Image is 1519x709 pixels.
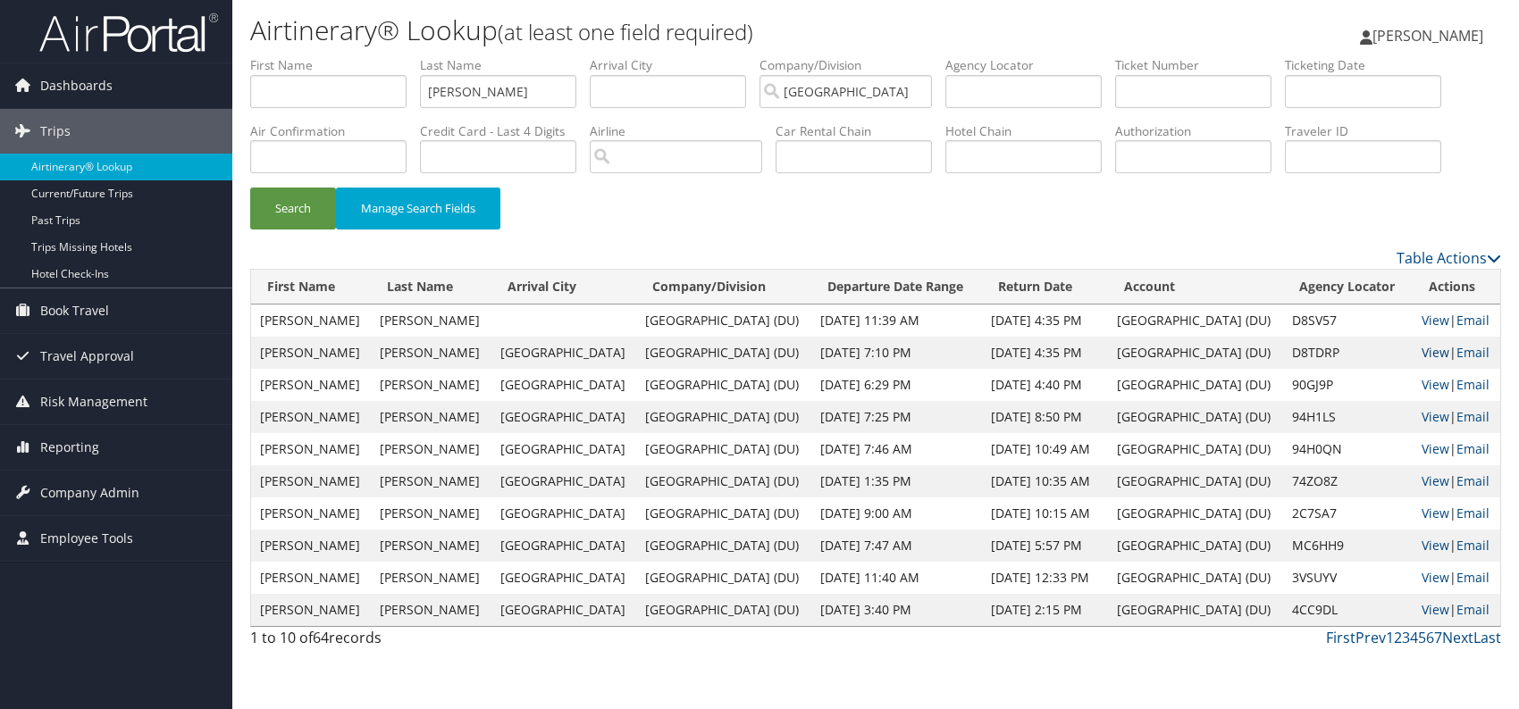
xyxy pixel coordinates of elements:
a: Email [1456,408,1490,425]
td: 94H1LS [1283,401,1413,433]
td: [PERSON_NAME] [371,530,491,562]
a: View [1422,472,1449,489]
label: Last Name [420,56,590,74]
th: Company/Division [636,270,810,304]
a: Email [1456,472,1490,489]
td: [DATE] 4:35 PM [982,304,1108,337]
td: [DATE] 1:35 PM [811,465,982,497]
td: [GEOGRAPHIC_DATA] [491,594,637,626]
a: Email [1456,376,1490,393]
td: [PERSON_NAME] [251,304,371,337]
td: [PERSON_NAME] [371,304,491,337]
a: 7 [1434,628,1442,647]
td: [DATE] 8:50 PM [982,401,1108,433]
td: [DATE] 5:57 PM [982,530,1108,562]
td: [DATE] 4:35 PM [982,337,1108,369]
td: | [1413,530,1500,562]
td: D8TDRP [1283,337,1413,369]
td: [GEOGRAPHIC_DATA] [491,530,637,562]
td: [DATE] 10:35 AM [982,465,1108,497]
td: [GEOGRAPHIC_DATA] (DU) [1108,337,1282,369]
span: Company Admin [40,471,139,515]
label: Ticket Number [1115,56,1285,74]
td: | [1413,594,1500,626]
td: [PERSON_NAME] [251,497,371,530]
a: View [1422,505,1449,521]
a: 5 [1418,628,1426,647]
td: [DATE] 7:25 PM [811,401,982,433]
th: Actions [1413,270,1500,304]
label: Car Rental Chain [776,122,945,140]
label: First Name [250,56,420,74]
td: [PERSON_NAME] [371,401,491,433]
td: [GEOGRAPHIC_DATA] (DU) [636,401,810,433]
td: [DATE] 11:40 AM [811,562,982,594]
td: [DATE] 10:49 AM [982,433,1108,465]
button: Search [250,188,336,229]
a: Email [1456,312,1490,329]
td: [GEOGRAPHIC_DATA] (DU) [636,562,810,594]
span: [PERSON_NAME] [1372,26,1483,46]
td: [DATE] 7:46 AM [811,433,982,465]
td: [GEOGRAPHIC_DATA] (DU) [1108,497,1282,530]
td: | [1413,401,1500,433]
a: Email [1456,440,1490,457]
td: [GEOGRAPHIC_DATA] (DU) [636,497,810,530]
th: Departure Date Range: activate to sort column ascending [811,270,982,304]
label: Airline [590,122,776,140]
td: [DATE] 12:33 PM [982,562,1108,594]
a: 2 [1394,628,1402,647]
td: [GEOGRAPHIC_DATA] [491,401,637,433]
td: | [1413,304,1500,337]
th: Arrival City: activate to sort column ascending [491,270,637,304]
small: (at least one field required) [498,17,753,46]
td: [PERSON_NAME] [251,530,371,562]
button: Manage Search Fields [336,188,500,229]
td: 90GJ9P [1283,369,1413,401]
label: Agency Locator [945,56,1115,74]
td: | [1413,562,1500,594]
td: [GEOGRAPHIC_DATA] [491,337,637,369]
label: Hotel Chain [945,122,1115,140]
a: View [1422,569,1449,586]
td: [GEOGRAPHIC_DATA] (DU) [1108,562,1282,594]
h1: Airtinerary® Lookup [250,12,1084,49]
td: [GEOGRAPHIC_DATA] (DU) [1108,465,1282,497]
td: [PERSON_NAME] [251,465,371,497]
td: 4CC9DL [1283,594,1413,626]
a: 1 [1386,628,1394,647]
td: [DATE] 10:15 AM [982,497,1108,530]
a: View [1422,376,1449,393]
td: [PERSON_NAME] [371,465,491,497]
a: Email [1456,344,1490,361]
a: Email [1456,601,1490,618]
td: [DATE] 9:00 AM [811,497,982,530]
a: Email [1456,537,1490,554]
span: 64 [313,628,329,647]
label: Traveler ID [1285,122,1455,140]
a: 4 [1410,628,1418,647]
td: [GEOGRAPHIC_DATA] (DU) [636,465,810,497]
a: Email [1456,505,1490,521]
td: 2C7SA7 [1283,497,1413,530]
td: [GEOGRAPHIC_DATA] (DU) [636,304,810,337]
th: Last Name: activate to sort column ascending [371,270,491,304]
td: [PERSON_NAME] [251,401,371,433]
td: [PERSON_NAME] [371,337,491,369]
td: [DATE] 7:10 PM [811,337,982,369]
td: [DATE] 7:47 AM [811,530,982,562]
a: 6 [1426,628,1434,647]
td: D8SV57 [1283,304,1413,337]
td: [GEOGRAPHIC_DATA] (DU) [1108,433,1282,465]
label: Credit Card - Last 4 Digits [420,122,590,140]
td: [PERSON_NAME] [251,337,371,369]
td: 3VSUYV [1283,562,1413,594]
td: [GEOGRAPHIC_DATA] (DU) [1108,369,1282,401]
td: [PERSON_NAME] [371,594,491,626]
td: [PERSON_NAME] [251,369,371,401]
label: Arrival City [590,56,759,74]
div: 1 to 10 of records [250,627,543,657]
td: [PERSON_NAME] [371,369,491,401]
td: [GEOGRAPHIC_DATA] (DU) [636,530,810,562]
label: Authorization [1115,122,1285,140]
